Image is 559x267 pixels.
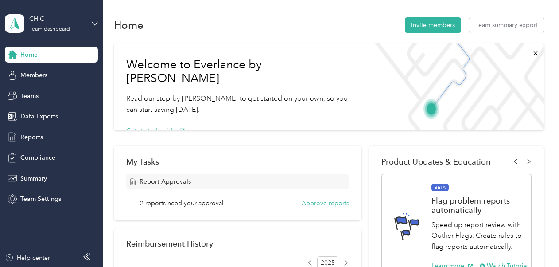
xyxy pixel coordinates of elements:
span: Reports [20,133,43,142]
span: 2 reports need your approval [140,199,223,208]
div: Team dashboard [29,27,70,32]
button: Get started guide [126,126,185,135]
h2: Reimbursement History [126,239,213,248]
span: Product Updates & Education [381,157,491,166]
button: Help center [5,253,50,263]
span: Compliance [20,153,55,162]
div: My Tasks [126,157,349,166]
p: Speed up report review with Outlier Flags. Create rules to flag reports automatically. [431,220,529,252]
p: Read our step-by-[PERSON_NAME] to get started on your own, so you can start saving [DATE]. [126,93,356,115]
span: BETA [431,184,449,192]
h1: Flag problem reports automatically [431,196,529,215]
span: Report Approvals [140,177,191,186]
span: Data Exports [20,112,58,121]
div: CHIC [29,14,85,24]
h1: Welcome to Everlance by [PERSON_NAME] [126,58,356,86]
span: Members [20,71,47,80]
span: Summary [20,174,47,183]
button: Invite members [405,17,461,33]
iframe: Everlance-gr Chat Button Frame [509,217,559,267]
h1: Home [114,20,144,30]
button: Team summary export [469,17,544,33]
button: Approve reports [302,199,349,208]
span: Teams [20,91,39,101]
span: Home [20,50,38,59]
span: Team Settings [20,194,61,204]
img: Welcome to everlance [368,43,544,130]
